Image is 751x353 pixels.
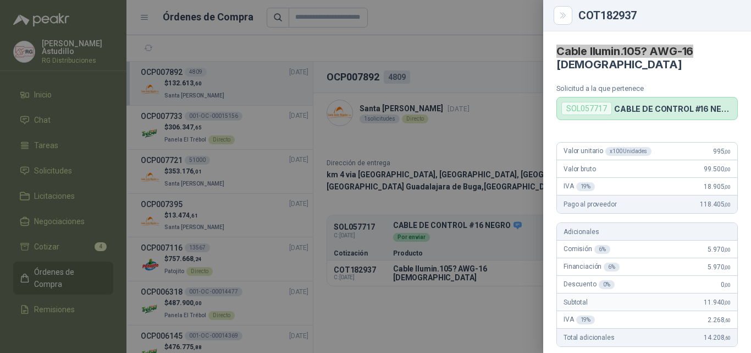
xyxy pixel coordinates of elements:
[564,165,595,173] span: Valor bruto
[578,10,738,21] div: COT182937
[564,147,651,156] span: Valor unitario
[724,264,731,270] span: ,00
[724,202,731,208] span: ,00
[704,183,731,191] span: 18.905
[724,317,731,323] span: ,60
[605,147,651,156] div: x 100 Unidades
[564,182,595,191] span: IVA
[564,280,615,289] span: Descuento
[594,245,610,254] div: 6 %
[557,329,737,346] div: Total adicionales
[564,245,610,254] span: Comisión
[724,282,731,288] span: ,00
[564,298,588,306] span: Subtotal
[724,300,731,306] span: ,00
[556,84,738,93] p: Solicitud a la que pertenece
[704,298,731,306] span: 11.940
[708,246,731,253] span: 5.970
[724,247,731,253] span: ,00
[564,316,595,324] span: IVA
[561,102,612,115] div: SOL057717
[708,263,731,271] span: 5.970
[564,263,620,271] span: Financiación
[557,223,737,241] div: Adicionales
[724,166,731,172] span: ,00
[708,316,731,324] span: 2.268
[724,149,731,155] span: ,00
[724,184,731,190] span: ,00
[564,200,617,208] span: Pago al proveedor
[724,335,731,341] span: ,60
[556,45,738,71] h4: Cable Ilumin.105? AWG-16 [DEMOGRAPHIC_DATA]
[576,182,595,191] div: 19 %
[704,165,731,173] span: 99.500
[700,200,731,208] span: 118.405
[721,281,731,289] span: 0
[576,316,595,324] div: 19 %
[604,263,620,271] div: 6 %
[713,148,731,155] span: 995
[599,280,615,289] div: 0 %
[614,104,733,113] p: CABLE DE CONTROL #16 NEGRO
[704,334,731,341] span: 14.208
[556,9,570,22] button: Close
